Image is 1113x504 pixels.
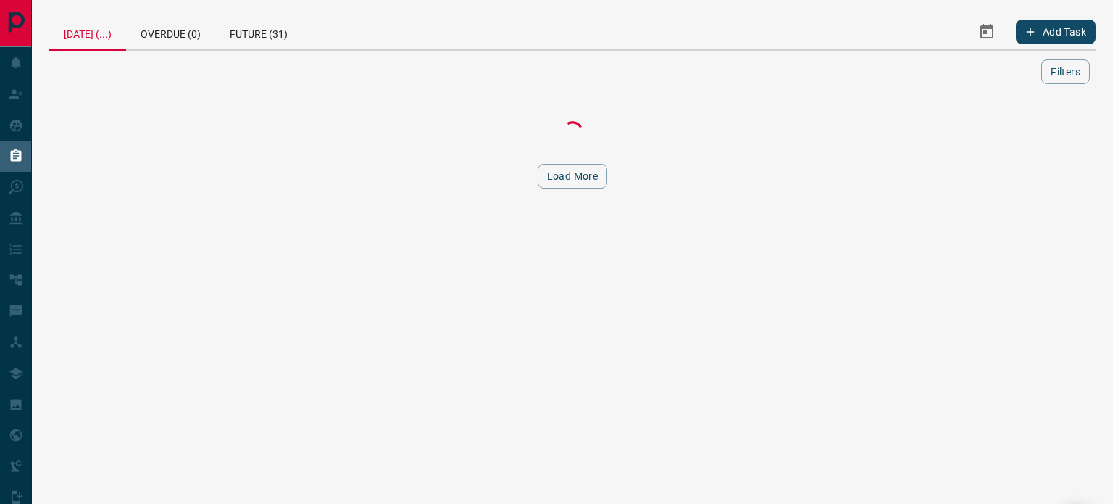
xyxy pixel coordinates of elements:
[126,15,215,49] div: Overdue (0)
[500,117,645,146] div: Loading
[1041,59,1090,84] button: Filters
[1016,20,1096,44] button: Add Task
[970,15,1004,49] button: Select Date Range
[538,164,608,189] button: Load More
[49,15,126,51] div: [DATE] (...)
[215,15,302,49] div: Future (31)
